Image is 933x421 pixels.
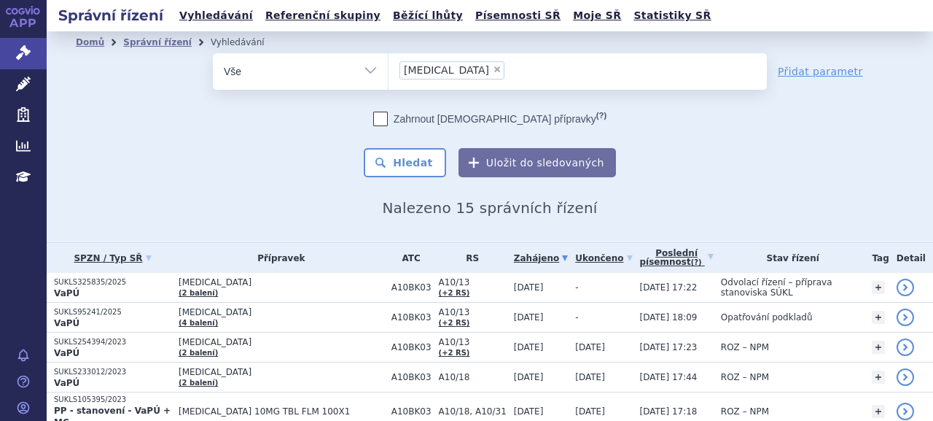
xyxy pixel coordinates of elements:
[391,406,432,417] span: A10BK03
[54,277,171,287] p: SUKLS325835/2025
[640,282,698,293] span: [DATE] 17:22
[391,372,432,382] span: A10BK03
[54,248,171,269] a: SPZN / Typ SŘ
[596,111,606,120] abbr: (?)
[179,337,384,347] span: [MEDICAL_DATA]
[373,112,606,126] label: Zahrnout [DEMOGRAPHIC_DATA] přípravky
[179,349,218,357] a: (2 balení)
[575,248,632,269] a: Ukončeno
[123,37,192,47] a: Správní řízení
[439,372,507,382] span: A10/18
[54,337,171,347] p: SUKLS254394/2023
[721,277,832,298] span: Odvolací řízení – příprava stanoviska SÚKL
[391,342,432,352] span: A10BK03
[54,367,171,377] p: SUKLS233012/2023
[179,319,218,327] a: (4 balení)
[439,406,507,417] span: A10/18, A10/31
[171,243,384,273] th: Přípravek
[47,5,175,26] h2: Správní řízení
[640,372,698,382] span: [DATE] 17:44
[872,311,885,324] a: +
[514,282,544,293] span: [DATE]
[439,277,507,287] span: A10/13
[391,282,432,293] span: A10BK03
[897,339,914,356] a: detail
[439,319,470,327] a: (+2 RS)
[897,279,914,296] a: detail
[179,406,384,417] span: [MEDICAL_DATA] 10MG TBL FLM 100X1
[54,318,79,328] strong: VaPÚ
[179,367,384,377] span: [MEDICAL_DATA]
[384,243,432,273] th: ATC
[509,61,517,79] input: [MEDICAL_DATA]
[211,31,284,53] li: Vyhledávání
[514,248,568,269] a: Zahájeno
[54,348,79,358] strong: VaPÚ
[872,281,885,294] a: +
[575,282,578,293] span: -
[569,6,625,26] a: Moje SŘ
[364,148,446,177] button: Hledat
[864,243,889,273] th: Tag
[54,395,171,405] p: SUKLS105395/2023
[471,6,565,26] a: Písemnosti SŘ
[897,368,914,386] a: detail
[721,312,813,322] span: Opatřování podkladů
[691,258,702,267] abbr: (?)
[391,312,432,322] span: A10BK03
[872,371,885,384] a: +
[778,64,863,79] a: Přidat parametr
[179,379,218,387] a: (2 balení)
[179,277,384,287] span: [MEDICAL_DATA]
[514,406,544,417] span: [DATE]
[54,288,79,298] strong: VaPÚ
[721,342,769,352] span: ROZ – NPM
[640,342,698,352] span: [DATE] 17:23
[432,243,507,273] th: RS
[872,405,885,418] a: +
[382,199,597,217] span: Nalezeno 15 správních řízení
[493,65,501,74] span: ×
[575,342,605,352] span: [DATE]
[439,337,507,347] span: A10/13
[640,312,698,322] span: [DATE] 18:09
[629,6,715,26] a: Statistiky SŘ
[514,372,544,382] span: [DATE]
[872,341,885,354] a: +
[439,307,507,317] span: A10/13
[54,307,171,317] p: SUKLS95241/2025
[721,372,769,382] span: ROZ – NPM
[439,349,470,357] a: (+2 RS)
[640,243,714,273] a: Poslednípísemnost(?)
[514,342,544,352] span: [DATE]
[76,37,104,47] a: Domů
[575,372,605,382] span: [DATE]
[458,148,616,177] button: Uložit do sledovaných
[389,6,467,26] a: Běžící lhůty
[575,406,605,417] span: [DATE]
[261,6,385,26] a: Referenční skupiny
[175,6,257,26] a: Vyhledávání
[721,406,769,417] span: ROZ – NPM
[179,289,218,297] a: (2 balení)
[897,309,914,326] a: detail
[640,406,698,417] span: [DATE] 17:18
[54,378,79,388] strong: VaPÚ
[439,289,470,297] a: (+2 RS)
[889,243,933,273] th: Detail
[179,307,384,317] span: [MEDICAL_DATA]
[575,312,578,322] span: -
[897,403,914,420] a: detail
[404,65,489,75] span: [MEDICAL_DATA]
[714,243,865,273] th: Stav řízení
[514,312,544,322] span: [DATE]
